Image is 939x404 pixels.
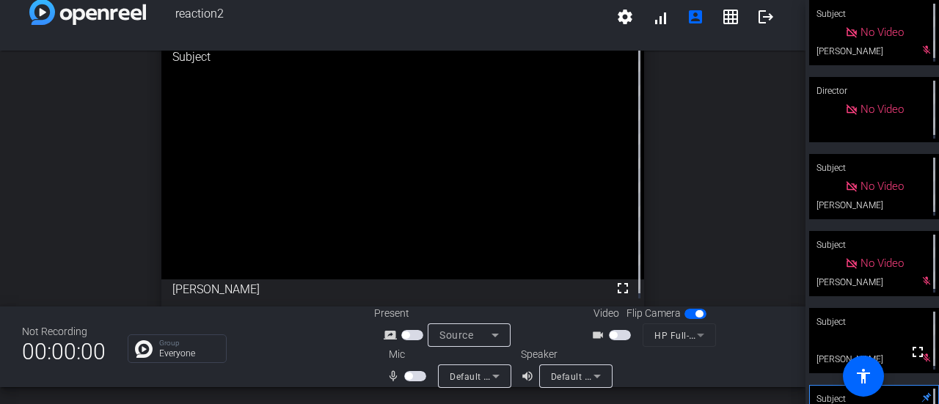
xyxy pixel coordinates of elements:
p: Everyone [159,349,219,358]
div: Subject [809,154,939,182]
mat-icon: mic_none [387,367,404,385]
p: Group [159,339,219,347]
div: Speaker [521,347,609,362]
mat-icon: fullscreen [909,343,927,361]
span: Default - Microphone Array (Intel® Smart Sound Technology (Intel® SST)) [450,370,764,382]
div: Subject [809,231,939,259]
mat-icon: accessibility [855,367,872,385]
img: Chat Icon [135,340,153,358]
mat-icon: grid_on [722,8,739,26]
mat-icon: settings [616,8,634,26]
div: Director [809,77,939,105]
mat-icon: volume_up [521,367,538,385]
span: Default - Speakers (Realtek(R) Audio) [551,370,709,382]
mat-icon: logout [757,8,775,26]
span: No Video [861,180,904,193]
span: 00:00:00 [22,334,106,370]
span: Source [439,329,473,341]
mat-icon: fullscreen [614,279,632,297]
span: No Video [861,257,904,270]
span: No Video [861,103,904,116]
div: Not Recording [22,324,106,339]
div: Subject [161,37,645,77]
mat-icon: videocam_outline [591,326,609,344]
div: Present [374,306,521,321]
mat-icon: screen_share_outline [384,326,401,344]
mat-icon: account_box [687,8,704,26]
div: Subject [809,308,939,336]
span: No Video [861,26,904,39]
div: Mic [374,347,521,362]
span: Video [593,306,619,321]
span: Flip Camera [626,306,681,321]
